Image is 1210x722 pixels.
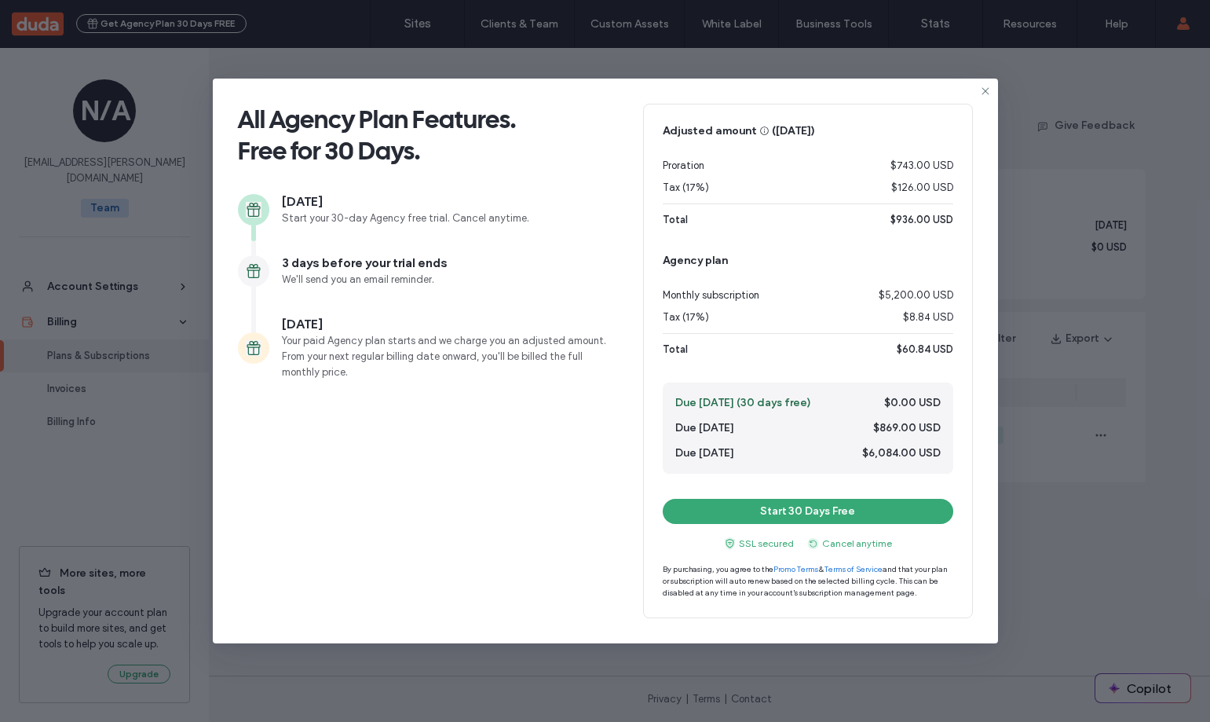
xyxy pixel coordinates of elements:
span: [DATE] [282,193,609,211]
span: $5,200.00 USD [879,288,953,303]
span: Total [663,342,688,357]
button: Start 30 Days Free [663,499,953,524]
span: $0.00 USD [884,395,941,411]
span: $869.00 USD [873,420,941,436]
img: gift.svg [246,202,261,218]
span: $8.84 USD [903,310,953,325]
span: $60.84 USD [897,342,953,357]
span: SSL secured [723,537,794,551]
img: gift.svg [246,340,261,356]
span: Agency plan [663,253,728,269]
span: Cancel anytime [806,537,892,551]
span: All Agency Plan Features. Free for 30 Days. [238,103,516,167]
span: Proration [663,158,704,174]
span: We'll send you an email reminder. [282,272,609,288]
span: Due [DATE] [675,420,734,436]
span: Tax (17%) [663,310,709,325]
span: 3 days before your trial ends [282,255,609,272]
span: Monthly subscription [663,288,759,303]
span: Start your 30-day Agency free trial. Cancel anytime. [282,211,609,226]
span: $743.00 USD [890,158,953,174]
img: gift.svg [246,263,261,279]
span: $6,084.00 USD [862,445,941,461]
span: By purchasing, you agree to the & and that your plan or subscription will auto renew based on the... [663,563,953,599]
span: Tax (17%) [663,180,709,196]
span: Due [DATE] (30 days free) [675,395,811,411]
span: $936.00 USD [890,212,953,228]
span: Due [DATE] [675,445,734,461]
a: Promo Terms [773,564,818,574]
span: Adjusted amount ( [DATE] ) [663,123,815,139]
a: Terms of Service [824,564,883,574]
span: Total [663,212,688,228]
span: $126.00 USD [891,180,953,196]
span: [DATE] [282,316,609,333]
span: Your paid Agency plan starts and we charge you an adjusted amount. From your next regular billing... [282,333,609,380]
